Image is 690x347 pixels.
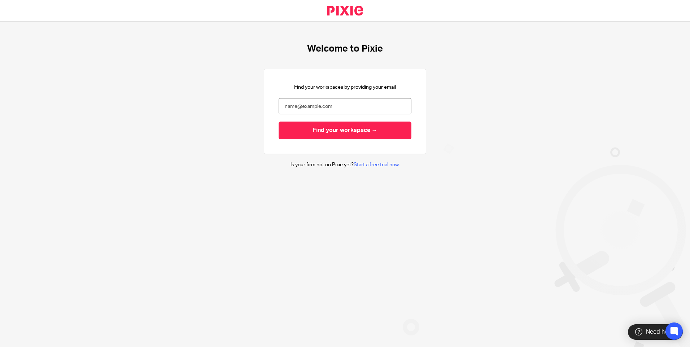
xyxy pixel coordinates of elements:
input: Find your workspace → [279,122,411,139]
div: Need help? [628,324,683,340]
p: Is your firm not on Pixie yet? . [291,161,399,168]
a: Start a free trial now [354,162,398,167]
input: name@example.com [279,98,411,114]
h1: Welcome to Pixie [307,43,383,54]
p: Find your workspaces by providing your email [294,84,396,91]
